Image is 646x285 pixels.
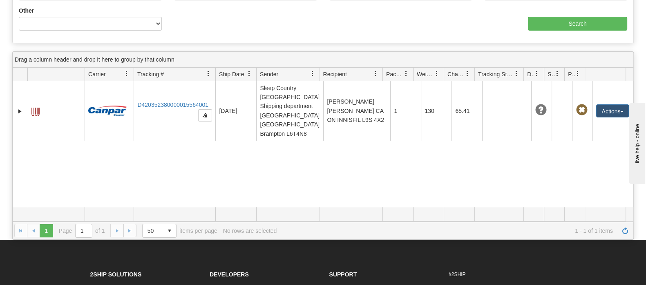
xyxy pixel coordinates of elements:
[460,67,474,81] a: Charge filter column settings
[528,17,627,31] input: Search
[120,67,134,81] a: Carrier filter column settings
[256,81,323,141] td: Sleep Country [GEOGRAPHIC_DATA] Shipping department [GEOGRAPHIC_DATA] [GEOGRAPHIC_DATA] Brampton ...
[550,67,564,81] a: Shipment Issues filter column settings
[142,224,217,238] span: items per page
[242,67,256,81] a: Ship Date filter column settings
[210,271,249,278] strong: Developers
[90,271,142,278] strong: 2Ship Solutions
[16,107,24,115] a: Expand
[163,224,176,237] span: select
[627,101,645,184] iframe: chat widget
[59,224,105,238] span: Page of 1
[6,7,76,13] div: live help - online
[447,70,465,78] span: Charge
[198,109,212,122] button: Copy to clipboard
[137,70,164,78] span: Tracking #
[530,67,544,81] a: Delivery Status filter column settings
[449,272,556,277] h6: #2SHIP
[40,224,53,237] span: Page 1
[306,67,320,81] a: Sender filter column settings
[260,70,278,78] span: Sender
[88,106,127,116] img: 14 - Canpar
[421,81,452,141] td: 130
[619,224,632,237] a: Refresh
[478,70,514,78] span: Tracking Status
[323,70,347,78] span: Recipient
[223,228,277,234] div: No rows are selected
[13,52,633,68] div: grid grouping header
[535,104,546,116] span: Unknown
[215,81,256,141] td: [DATE]
[282,228,613,234] span: 1 - 1 of 1 items
[452,81,482,141] td: 65.41
[323,81,390,141] td: [PERSON_NAME] [PERSON_NAME] CA ON INNISFIL L9S 4X2
[329,271,357,278] strong: Support
[399,67,413,81] a: Packages filter column settings
[386,70,403,78] span: Packages
[142,224,177,238] span: Page sizes drop down
[430,67,444,81] a: Weight filter column settings
[31,104,40,117] a: Label
[219,70,244,78] span: Ship Date
[76,224,92,237] input: Page 1
[137,102,208,108] a: D420352380000015564001
[568,70,575,78] span: Pickup Status
[576,104,587,116] span: Pickup Not Assigned
[596,104,629,117] button: Actions
[510,67,523,81] a: Tracking Status filter column settings
[88,70,106,78] span: Carrier
[148,227,158,235] span: 50
[369,67,382,81] a: Recipient filter column settings
[19,7,34,15] label: Other
[548,70,554,78] span: Shipment Issues
[390,81,421,141] td: 1
[201,67,215,81] a: Tracking # filter column settings
[571,67,585,81] a: Pickup Status filter column settings
[417,70,434,78] span: Weight
[527,70,534,78] span: Delivery Status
